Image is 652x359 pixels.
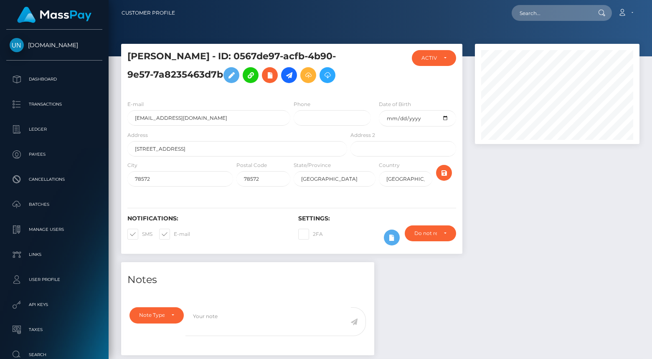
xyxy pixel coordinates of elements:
[139,312,165,319] div: Note Type
[6,294,102,315] a: API Keys
[350,131,375,139] label: Address 2
[6,244,102,265] a: Links
[10,173,99,186] p: Cancellations
[17,7,91,23] img: MassPay Logo
[10,123,99,136] p: Ledger
[512,5,590,21] input: Search...
[10,223,99,236] p: Manage Users
[10,73,99,86] p: Dashboard
[236,162,267,169] label: Postal Code
[10,298,99,311] p: API Keys
[379,101,411,108] label: Date of Birth
[159,229,190,240] label: E-mail
[294,101,310,108] label: Phone
[6,169,102,190] a: Cancellations
[10,38,24,52] img: Unlockt.me
[10,324,99,336] p: Taxes
[127,273,368,287] h4: Notes
[10,98,99,111] p: Transactions
[298,215,457,222] h6: Settings:
[405,225,456,241] button: Do not require
[6,41,102,49] span: [DOMAIN_NAME]
[6,319,102,340] a: Taxes
[6,94,102,115] a: Transactions
[129,307,184,323] button: Note Type
[10,198,99,211] p: Batches
[421,55,437,61] div: ACTIVE
[127,229,152,240] label: SMS
[6,269,102,290] a: User Profile
[294,162,331,169] label: State/Province
[10,148,99,161] p: Payees
[6,194,102,215] a: Batches
[122,4,175,22] a: Customer Profile
[127,131,148,139] label: Address
[412,50,456,66] button: ACTIVE
[127,215,286,222] h6: Notifications:
[127,162,137,169] label: City
[127,50,342,87] h5: [PERSON_NAME] - ID: 0567de97-acfb-4b90-9e57-7a8235463d7b
[281,67,297,83] a: Initiate Payout
[10,273,99,286] p: User Profile
[6,69,102,90] a: Dashboard
[127,101,144,108] label: E-mail
[6,144,102,165] a: Payees
[6,119,102,140] a: Ledger
[414,230,437,237] div: Do not require
[10,248,99,261] p: Links
[379,162,400,169] label: Country
[6,219,102,240] a: Manage Users
[298,229,323,240] label: 2FA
